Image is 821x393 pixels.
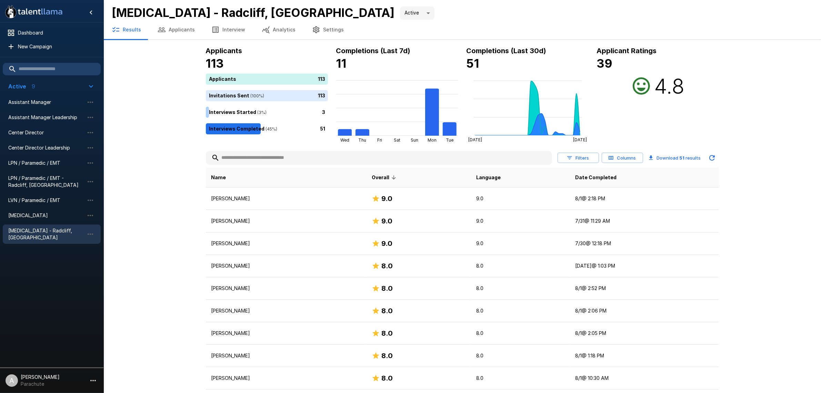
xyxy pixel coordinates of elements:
tspan: Mon [428,137,437,143]
h6: 8.0 [381,328,393,339]
tspan: [DATE] [468,137,482,142]
p: 8.0 [477,285,564,292]
h6: 8.0 [381,305,393,316]
p: [PERSON_NAME] [211,375,361,382]
p: [PERSON_NAME] [211,240,361,247]
tspan: [DATE] [573,137,587,142]
b: Applicants [206,47,242,55]
button: Filters [558,153,599,163]
td: 8/1 @ 2:05 PM [570,322,719,345]
tspan: Thu [358,137,366,143]
button: Columns [602,153,643,163]
button: Settings [304,20,352,39]
b: Completions (Last 7d) [336,47,411,55]
tspan: Wed [340,137,349,143]
p: [PERSON_NAME] [211,352,361,359]
p: [PERSON_NAME] [211,330,361,337]
td: 8/1 @ 1:18 PM [570,345,719,367]
button: Analytics [253,20,304,39]
button: Interview [203,20,253,39]
td: 7/31 @ 11:29 AM [570,210,719,232]
td: 8/1 @ 2:06 PM [570,300,719,322]
tspan: Sat [394,137,400,143]
p: 113 [318,75,326,83]
p: [PERSON_NAME] [211,262,361,269]
tspan: Tue [445,137,453,143]
td: 7/30 @ 12:18 PM [570,232,719,255]
h6: 9.0 [381,238,392,249]
h6: 8.0 [381,373,393,384]
p: 9.0 [477,240,564,247]
td: 8/1 @ 2:18 PM [570,188,719,210]
b: 39 [597,56,613,70]
h6: 8.0 [381,350,393,361]
b: 113 [206,56,224,70]
h6: 8.0 [381,283,393,294]
p: [PERSON_NAME] [211,195,361,202]
p: 8.0 [477,352,564,359]
b: 51 [467,56,479,70]
span: Name [211,173,226,182]
button: Results [103,20,149,39]
span: Date Completed [575,173,617,182]
button: Download 51 results [646,151,704,165]
button: Applicants [149,20,203,39]
td: 8/1 @ 10:30 AM [570,367,719,390]
h6: 8.0 [381,260,393,271]
p: 3 [322,108,326,116]
p: 51 [320,125,326,132]
button: Updated Today - 11:23 AM [705,151,719,165]
h6: 9.0 [381,215,392,227]
td: 8/1 @ 2:52 PM [570,277,719,300]
b: 51 [680,155,685,161]
p: [PERSON_NAME] [211,307,361,314]
p: 9.0 [477,218,564,224]
tspan: Fri [377,137,382,143]
p: 8.0 [477,307,564,314]
p: 8.0 [477,375,564,382]
p: 113 [318,92,326,99]
td: [DATE] @ 1:03 PM [570,255,719,277]
b: 11 [336,56,347,70]
p: 8.0 [477,262,564,269]
p: 9.0 [477,195,564,202]
p: [PERSON_NAME] [211,285,361,292]
tspan: Sun [411,137,418,143]
b: Completions (Last 30d) [467,47,547,55]
h2: 4.8 [654,74,685,98]
p: [PERSON_NAME] [211,218,361,224]
div: Active [400,7,434,20]
span: Overall [372,173,398,182]
h6: 9.0 [381,193,392,204]
p: 8.0 [477,330,564,337]
span: Language [477,173,501,182]
b: Applicant Ratings [597,47,657,55]
b: [MEDICAL_DATA] - Radcliff, [GEOGRAPHIC_DATA] [112,6,394,20]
